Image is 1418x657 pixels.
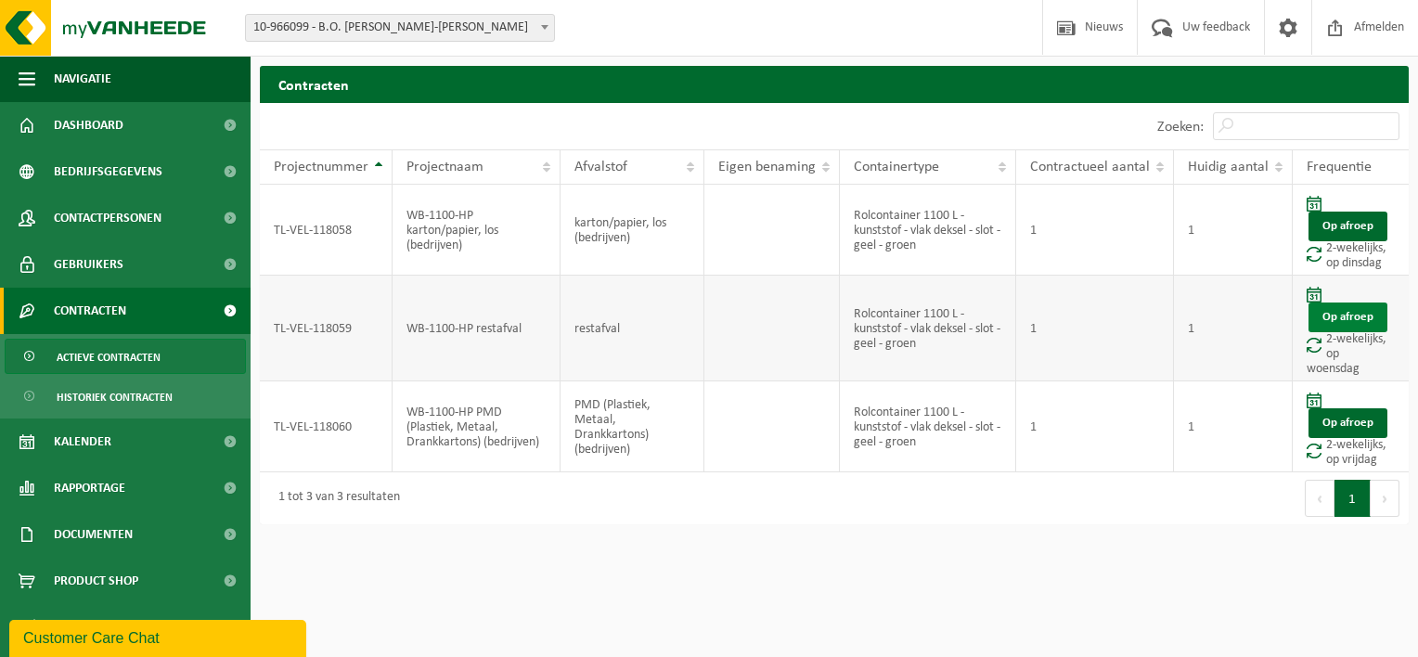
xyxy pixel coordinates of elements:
td: karton/papier, los (bedrijven) [561,185,704,276]
span: Gebruikers [54,241,123,288]
td: Rolcontainer 1100 L - kunststof - vlak deksel - slot - geel - groen [840,381,1016,472]
h2: Contracten [260,66,1409,102]
td: 2-wekelijks, op dinsdag [1293,185,1409,276]
td: WB-1100-HP PMD (Plastiek, Metaal, Drankkartons) (bedrijven) [393,381,561,472]
td: 1 [1016,185,1174,276]
span: Contactpersonen [54,195,161,241]
span: Documenten [54,511,133,558]
td: 1 [1016,276,1174,381]
td: PMD (Plastiek, Metaal, Drankkartons) (bedrijven) [561,381,704,472]
td: 2-wekelijks, op woensdag [1293,276,1409,381]
button: Next [1371,480,1399,517]
td: 1 [1174,185,1293,276]
span: Contracten [54,288,126,334]
div: 1 tot 3 van 3 resultaten [269,482,400,515]
td: WB-1100-HP restafval [393,276,561,381]
span: Dashboard [54,102,123,148]
span: Actieve contracten [57,340,161,375]
td: 2-wekelijks, op vrijdag [1293,381,1409,472]
span: Huidig aantal [1188,160,1269,174]
a: Op afroep [1308,303,1387,332]
td: Rolcontainer 1100 L - kunststof - vlak deksel - slot - geel - groen [840,276,1016,381]
span: Kalender [54,419,111,465]
span: Historiek contracten [57,380,173,415]
span: Product Shop [54,558,138,604]
span: Contractueel aantal [1030,160,1150,174]
td: restafval [561,276,704,381]
td: TL-VEL-118058 [260,185,393,276]
iframe: chat widget [9,616,310,657]
td: 1 [1174,276,1293,381]
label: Zoeken: [1157,120,1204,135]
span: 10-966099 - B.O. TER LEIE - BACHTE-MARIA-LEERNE [245,14,555,42]
span: Eigen benaming [718,160,816,174]
span: Afvalstof [574,160,627,174]
button: 1 [1334,480,1371,517]
a: Op afroep [1308,212,1387,241]
span: Projectnummer [274,160,368,174]
td: Rolcontainer 1100 L - kunststof - vlak deksel - slot - geel - groen [840,185,1016,276]
span: Navigatie [54,56,111,102]
td: WB-1100-HP karton/papier, los (bedrijven) [393,185,561,276]
span: Frequentie [1307,160,1372,174]
span: Containertype [854,160,939,174]
span: Projectnaam [406,160,483,174]
td: 1 [1016,381,1174,472]
span: 10-966099 - B.O. TER LEIE - BACHTE-MARIA-LEERNE [246,15,554,41]
a: Op afroep [1308,408,1387,438]
td: TL-VEL-118059 [260,276,393,381]
td: TL-VEL-118060 [260,381,393,472]
span: Acceptatievoorwaarden [54,604,204,651]
span: Rapportage [54,465,125,511]
span: Bedrijfsgegevens [54,148,162,195]
a: Historiek contracten [5,379,246,414]
a: Actieve contracten [5,339,246,374]
button: Previous [1305,480,1334,517]
td: 1 [1174,381,1293,472]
